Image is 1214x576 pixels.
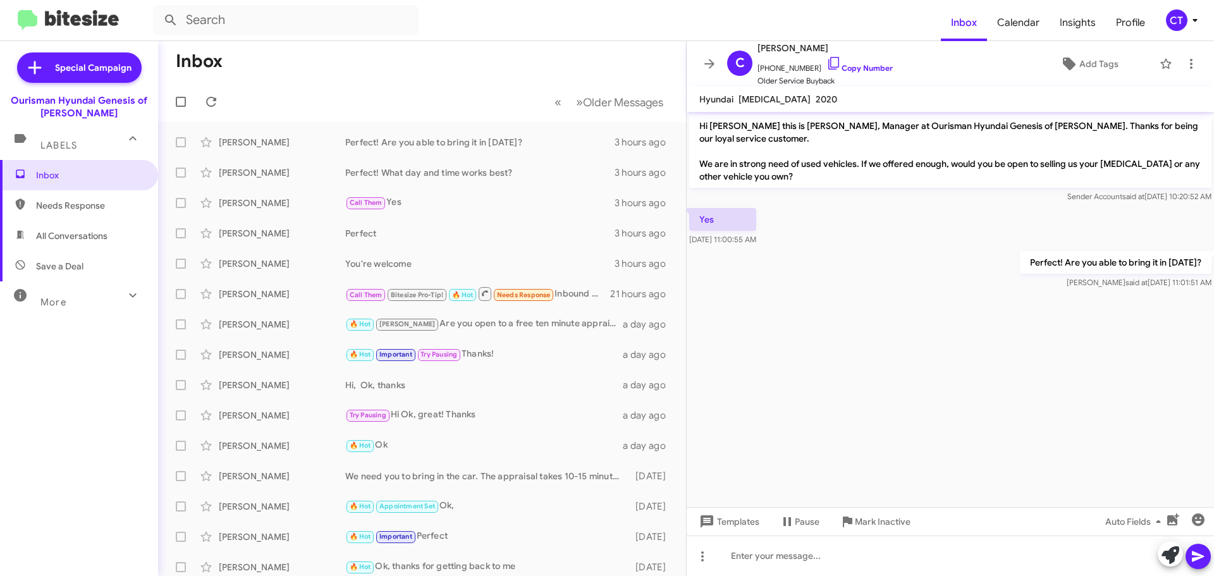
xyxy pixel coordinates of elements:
[1106,4,1155,41] a: Profile
[379,532,412,541] span: Important
[623,348,676,361] div: a day ago
[55,61,132,74] span: Special Campaign
[219,318,345,331] div: [PERSON_NAME]
[345,529,629,544] div: Perfect
[379,350,412,358] span: Important
[345,408,623,422] div: Hi Ok, great! Thanks
[689,114,1211,188] p: Hi [PERSON_NAME] this is [PERSON_NAME], Manager at Ourisman Hyundai Genesis of [PERSON_NAME]. Tha...
[576,94,583,110] span: »
[219,561,345,573] div: [PERSON_NAME]
[687,510,769,533] button: Templates
[345,560,629,574] div: Ok, thanks for getting back to me
[1020,251,1211,274] p: Perfect! Are you able to bring it in [DATE]?
[219,530,345,543] div: [PERSON_NAME]
[420,350,457,358] span: Try Pausing
[855,510,910,533] span: Mark Inactive
[219,227,345,240] div: [PERSON_NAME]
[739,94,811,105] span: [MEDICAL_DATA]
[547,89,569,115] button: Previous
[769,510,830,533] button: Pause
[345,195,615,210] div: Yes
[1155,9,1200,31] button: CT
[615,197,676,209] div: 3 hours ago
[629,470,676,482] div: [DATE]
[153,5,419,35] input: Search
[987,4,1050,41] a: Calendar
[615,257,676,270] div: 3 hours ago
[735,53,745,73] span: C
[826,63,893,73] a: Copy Number
[350,563,371,571] span: 🔥 Hot
[830,510,921,533] button: Mark Inactive
[219,379,345,391] div: [PERSON_NAME]
[623,379,676,391] div: a day ago
[610,288,676,300] div: 21 hours ago
[345,317,623,331] div: Are you open to a free ten minute appraisal?
[219,409,345,422] div: [PERSON_NAME]
[219,136,345,149] div: [PERSON_NAME]
[219,257,345,270] div: [PERSON_NAME]
[219,439,345,452] div: [PERSON_NAME]
[1024,52,1153,75] button: Add Tags
[350,291,383,299] span: Call Them
[345,438,623,453] div: Ok
[623,439,676,452] div: a day ago
[350,350,371,358] span: 🔥 Hot
[1050,4,1106,41] a: Insights
[497,291,551,299] span: Needs Response
[623,318,676,331] div: a day ago
[219,288,345,300] div: [PERSON_NAME]
[345,257,615,270] div: You're welcome
[391,291,443,299] span: Bitesize Pro-Tip!
[219,500,345,513] div: [PERSON_NAME]
[350,502,371,510] span: 🔥 Hot
[219,197,345,209] div: [PERSON_NAME]
[795,510,819,533] span: Pause
[568,89,671,115] button: Next
[941,4,987,41] a: Inbox
[36,169,144,181] span: Inbox
[36,260,83,273] span: Save a Deal
[583,95,663,109] span: Older Messages
[699,94,733,105] span: Hyundai
[615,136,676,149] div: 3 hours ago
[36,230,107,242] span: All Conversations
[615,227,676,240] div: 3 hours ago
[629,500,676,513] div: [DATE]
[757,40,893,56] span: [PERSON_NAME]
[350,199,383,207] span: Call Them
[757,56,893,75] span: [PHONE_NUMBER]
[36,199,144,212] span: Needs Response
[629,561,676,573] div: [DATE]
[219,166,345,179] div: [PERSON_NAME]
[548,89,671,115] nav: Page navigation example
[350,411,386,419] span: Try Pausing
[219,348,345,361] div: [PERSON_NAME]
[1067,192,1211,201] span: Sender Account [DATE] 10:20:52 AM
[615,166,676,179] div: 3 hours ago
[345,379,623,391] div: Hi, Ok, thanks
[345,347,623,362] div: Thanks!
[345,227,615,240] div: Perfect
[1166,9,1187,31] div: CT
[1105,510,1166,533] span: Auto Fields
[1122,192,1144,201] span: said at
[350,320,371,328] span: 🔥 Hot
[219,470,345,482] div: [PERSON_NAME]
[697,510,759,533] span: Templates
[345,470,629,482] div: We need you to bring in the car. The appraisal takes 10-15 minutes Are you available [DATE]?
[345,166,615,179] div: Perfect! What day and time works best?
[757,75,893,87] span: Older Service Buyback
[629,530,676,543] div: [DATE]
[379,320,436,328] span: [PERSON_NAME]
[17,52,142,83] a: Special Campaign
[40,297,66,308] span: More
[350,532,371,541] span: 🔥 Hot
[689,235,756,244] span: [DATE] 11:00:55 AM
[555,94,561,110] span: «
[379,502,435,510] span: Appointment Set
